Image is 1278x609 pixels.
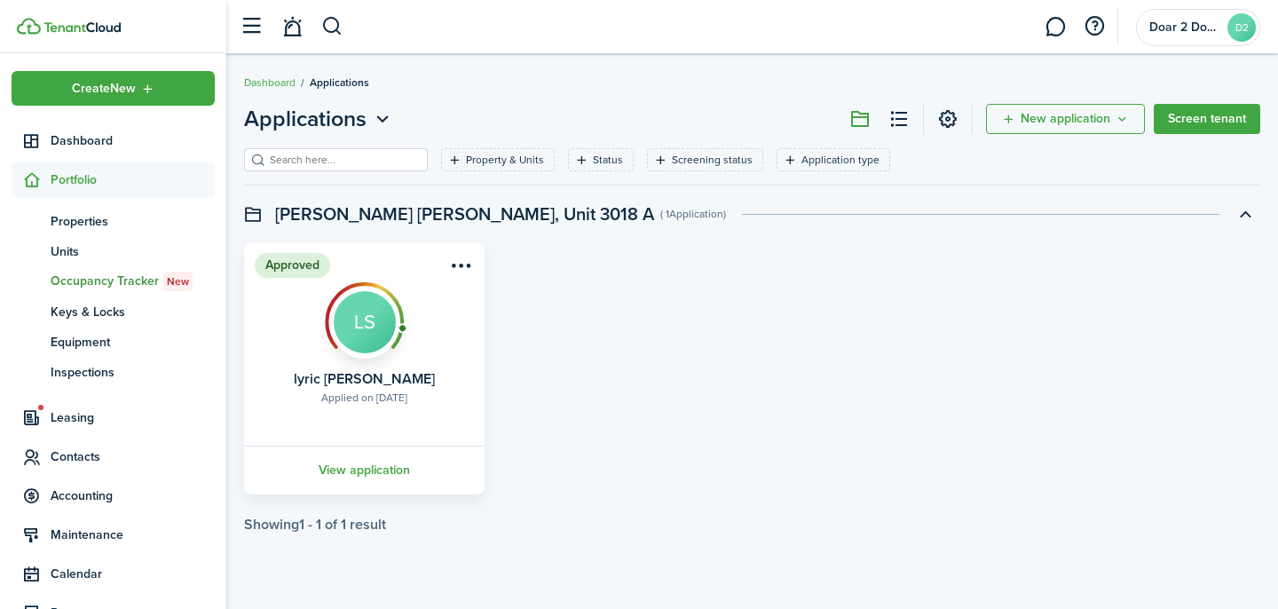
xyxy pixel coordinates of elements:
button: Open menu [12,71,215,106]
a: Inspections [12,357,215,387]
span: New application [1021,113,1110,125]
filter-tag: Open filter [568,148,634,171]
span: Doar 2 Door Living [1149,21,1220,34]
application-list-swimlane-item: Toggle accordion [244,242,1260,533]
a: Occupancy TrackerNew [12,266,215,297]
a: Units [12,236,215,266]
span: New [167,273,189,289]
img: TenantCloud [43,22,121,33]
span: Create New [72,83,136,95]
status: Approved [255,253,330,278]
a: Screen tenant [1154,104,1260,134]
span: Units [51,242,215,261]
swimlane-subtitle: ( 1 Application ) [660,206,726,222]
swimlane-title: [PERSON_NAME] [PERSON_NAME], Unit 3018 A [275,201,654,227]
span: Equipment [51,333,215,352]
button: Open menu [986,104,1145,134]
span: Portfolio [51,170,215,189]
span: Calendar [51,565,215,583]
button: Open resource center [1079,12,1109,42]
filter-tag: Open filter [441,148,555,171]
img: Screening [325,282,405,349]
a: Dashboard [244,75,296,91]
span: Inspections [51,363,215,382]
a: Equipment [12,327,215,357]
button: Applications [244,103,394,135]
filter-tag: Open filter [777,148,890,171]
img: TenantCloud [17,18,41,35]
span: Applications [310,75,369,91]
pagination-page-total: 1 - 1 of 1 [299,514,346,534]
span: Dashboard [51,131,215,150]
div: Applied on [DATE] [321,390,407,406]
a: View application [241,446,487,494]
card-title: lyric [PERSON_NAME] [294,371,435,387]
filter-tag-label: Property & Units [466,152,544,168]
a: Notifications [275,4,309,50]
button: Toggle accordion [1230,199,1260,229]
button: Open sidebar [234,10,268,43]
span: Keys & Locks [51,303,215,321]
a: Properties [12,206,215,236]
button: Open menu [244,103,394,135]
span: Leasing [51,408,215,427]
filter-tag-label: Status [593,152,623,168]
span: Accounting [51,486,215,505]
a: Dashboard [12,123,215,158]
button: Search [321,12,343,42]
span: Contacts [51,447,215,466]
div: Showing result [244,517,386,533]
span: Occupancy Tracker [51,272,215,291]
button: Open menu [446,257,474,281]
filter-tag-label: Application type [801,152,880,168]
button: New application [986,104,1145,134]
filter-tag: Open filter [647,148,763,171]
span: Properties [51,212,215,231]
a: Messaging [1038,4,1072,50]
avatar-text: D2 [1227,13,1256,42]
a: Keys & Locks [12,297,215,327]
input: Search here... [265,152,422,169]
span: Applications [244,103,367,135]
span: Maintenance [51,526,215,544]
filter-tag-label: Screening status [672,152,753,168]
